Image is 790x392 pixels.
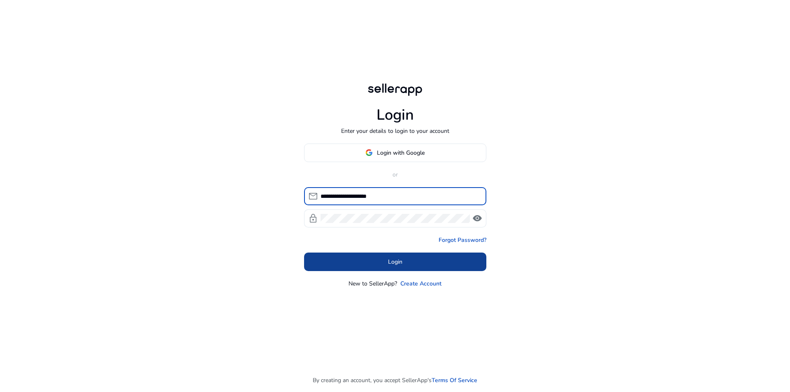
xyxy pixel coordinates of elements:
span: lock [308,213,318,223]
span: visibility [472,213,482,223]
h1: Login [376,106,414,124]
p: Enter your details to login to your account [341,127,449,135]
button: Login [304,253,486,271]
span: mail [308,191,318,201]
p: or [304,170,486,179]
a: Terms Of Service [432,376,477,385]
p: New to SellerApp? [349,279,397,288]
button: Login with Google [304,144,486,162]
a: Create Account [400,279,441,288]
span: Login with Google [377,148,425,157]
span: Login [388,257,402,266]
img: google-logo.svg [365,149,373,156]
a: Forgot Password? [439,236,486,244]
